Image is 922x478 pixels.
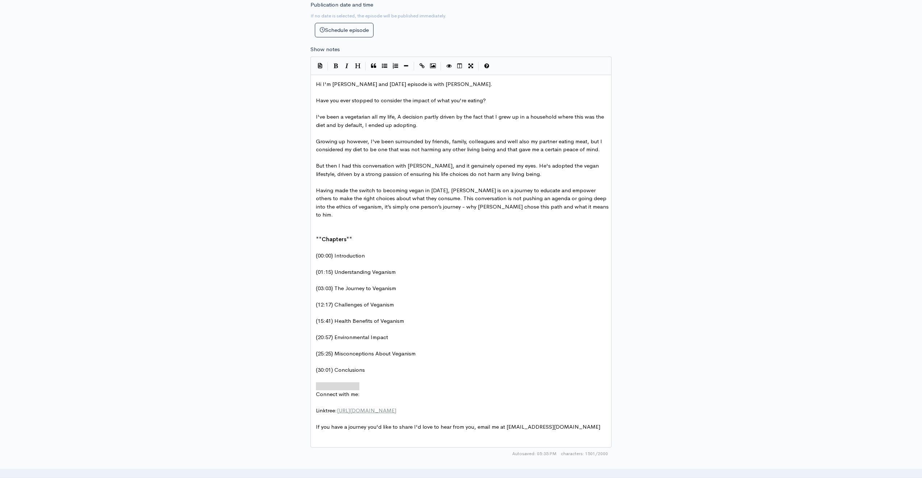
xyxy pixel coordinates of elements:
[310,1,373,9] label: Publication date and time
[316,350,416,357] span: (25:25) Misconceptions About Veganism
[316,285,396,292] span: (03:03) The Journey to Veganism
[379,61,390,71] button: Generic List
[315,23,374,38] button: Schedule episode
[454,61,465,71] button: Toggle Side by Side
[316,187,610,218] span: Having made the switch to becoming vegan in [DATE], [PERSON_NAME] is on a journey to educate and ...
[368,61,379,71] button: Quote
[401,61,412,71] button: Insert Horizontal Line
[316,97,486,104] span: Have you ever stopped to consider the impact of what you're eating?
[341,61,352,71] button: Italic
[481,61,492,71] button: Markdown Guide
[316,334,388,341] span: (20:57) Environmental Impact
[337,407,396,414] span: [URL][DOMAIN_NAME]
[316,391,360,397] span: Connect with me:
[316,407,396,414] span: Linktree:
[390,61,401,71] button: Numbered List
[330,61,341,71] button: Bold
[414,62,414,70] i: |
[316,301,394,308] span: (12:17) Challenges of Veganism
[417,61,427,71] button: Create Link
[352,61,363,71] button: Heading
[316,162,600,177] span: But then I had this conversation with [PERSON_NAME], and it genuinely opened my eyes. He's adopte...
[465,61,476,71] button: Toggle Fullscreen
[316,268,396,275] span: (01:15) Understanding Veganism
[322,236,346,243] span: Chapters
[561,450,608,457] span: 1501/2000
[512,450,556,457] span: Autosaved: 05:35 PM
[316,366,365,373] span: (30:01) Conclusions
[314,60,325,71] button: Insert Show Notes Template
[316,423,600,430] span: If you have a journey you'd like to share I'd love to hear from you, email me at [EMAIL_ADDRESS][...
[316,252,365,259] span: (00:00) Introduction
[443,61,454,71] button: Toggle Preview
[316,317,404,324] span: (15:41) Health Benefits of Veganism
[478,62,479,70] i: |
[310,13,446,19] small: If no date is selected, the episode will be published immediately.
[316,81,492,87] span: Hi I'm [PERSON_NAME] and [DATE] episode is with [PERSON_NAME].
[427,61,438,71] button: Insert Image
[310,45,340,54] label: Show notes
[365,62,366,70] i: |
[316,113,605,128] span: I've been a vegetarian all my life, A decision partly driven by the fact that I grew up in a hous...
[316,138,604,153] span: Growing up however, I've been surrounded by friends, family, colleagues and well also my partner ...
